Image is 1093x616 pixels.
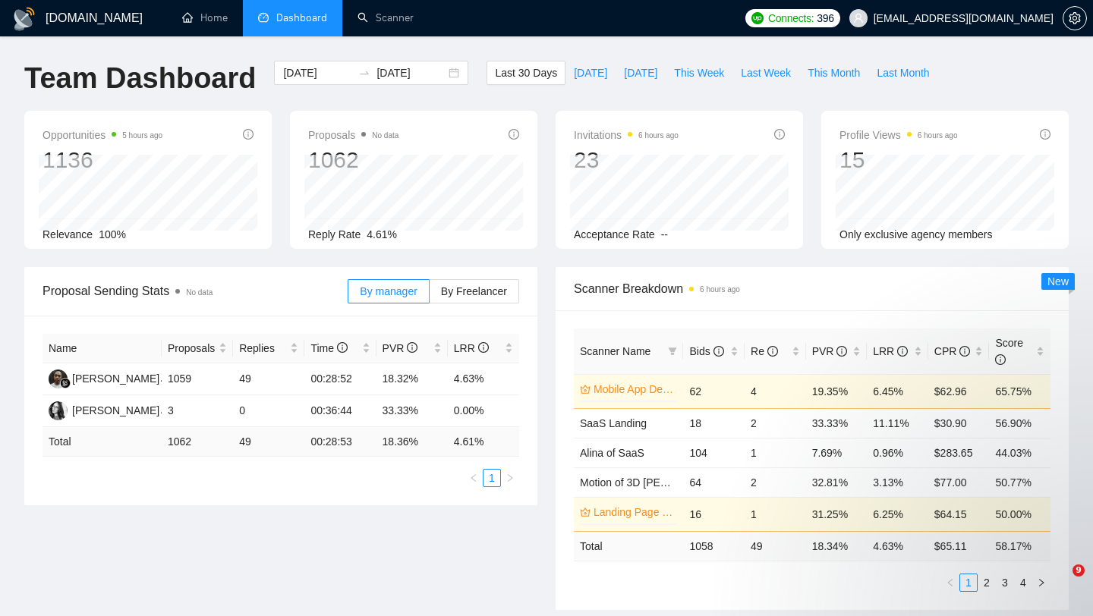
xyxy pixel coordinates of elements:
[233,334,304,363] th: Replies
[683,374,745,408] td: 62
[122,131,162,140] time: 5 hours ago
[745,408,806,438] td: 2
[574,146,679,174] div: 23
[978,574,995,591] a: 2
[806,438,868,467] td: 7.69%
[774,129,785,140] span: info-circle
[12,7,36,31] img: logo
[506,473,515,482] span: right
[465,469,483,487] button: left
[580,417,647,429] a: SaaS Landing
[487,61,565,85] button: Last 30 Days
[448,395,519,427] td: 0.00%
[934,345,970,357] span: CPR
[1041,564,1078,601] iframe: Intercom live chat
[99,228,126,240] span: 100%
[483,469,501,487] li: 1
[745,438,806,467] td: 1
[574,279,1050,298] span: Scanner Breakdown
[43,146,162,174] div: 1136
[162,395,233,427] td: 3
[767,346,778,357] span: info-circle
[594,504,674,520] a: Landing Page Design
[162,363,233,395] td: 1059
[1032,574,1050,592] li: Next Page
[441,285,507,297] span: By Freelancer
[817,10,833,27] span: 396
[997,574,1013,591] a: 3
[337,342,348,353] span: info-circle
[683,497,745,531] td: 16
[162,334,233,363] th: Proposals
[1015,574,1032,591] a: 4
[304,427,376,457] td: 00:28:53
[683,408,745,438] td: 18
[808,64,860,81] span: This Month
[49,404,159,416] a: UL[PERSON_NAME]
[995,337,1023,366] span: Score
[836,346,847,357] span: info-circle
[768,10,814,27] span: Connects:
[638,131,679,140] time: 6 hours ago
[72,370,159,387] div: [PERSON_NAME]
[751,345,778,357] span: Re
[376,363,448,395] td: 18.32%
[49,401,68,420] img: UL
[358,11,414,24] a: searchScanner
[624,64,657,81] span: [DATE]
[478,342,489,353] span: info-circle
[918,131,958,140] time: 6 hours ago
[839,146,958,174] div: 15
[60,378,71,388] img: gigradar-bm.png
[376,427,448,457] td: 18.36 %
[383,342,418,354] span: PVR
[574,228,655,240] span: Acceptance Rate
[358,67,370,79] span: swap-right
[989,408,1050,438] td: 56.90%
[683,531,745,561] td: 1058
[853,13,864,24] span: user
[376,64,446,81] input: End date
[454,342,489,354] span: LRR
[959,574,978,592] li: 1
[594,381,674,398] a: Mobile App Design
[43,334,162,363] th: Name
[465,469,483,487] li: Previous Page
[283,64,352,81] input: Start date
[182,11,228,24] a: homeHome
[877,64,929,81] span: Last Month
[812,345,848,357] span: PVR
[233,363,304,395] td: 49
[580,447,644,459] a: Alina of SaaS
[358,67,370,79] span: to
[49,369,68,388] img: WW
[565,61,616,85] button: [DATE]
[308,126,398,144] span: Proposals
[928,467,990,497] td: $77.00
[941,574,959,592] li: Previous Page
[873,345,908,357] span: LRR
[868,61,937,85] button: Last Month
[806,467,868,497] td: 32.81%
[1040,129,1050,140] span: info-circle
[501,469,519,487] li: Next Page
[162,427,233,457] td: 1062
[867,438,928,467] td: 0.96%
[1063,12,1087,24] a: setting
[186,288,213,297] span: No data
[745,374,806,408] td: 4
[310,342,347,354] span: Time
[928,408,990,438] td: $30.90
[501,469,519,487] button: right
[574,531,683,561] td: Total
[989,438,1050,467] td: 44.03%
[806,374,868,408] td: 19.35%
[661,228,668,240] span: --
[49,372,159,384] a: WW[PERSON_NAME]
[43,228,93,240] span: Relevance
[469,473,478,482] span: left
[745,467,806,497] td: 2
[24,61,256,96] h1: Team Dashboard
[1037,578,1046,587] span: right
[233,427,304,457] td: 49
